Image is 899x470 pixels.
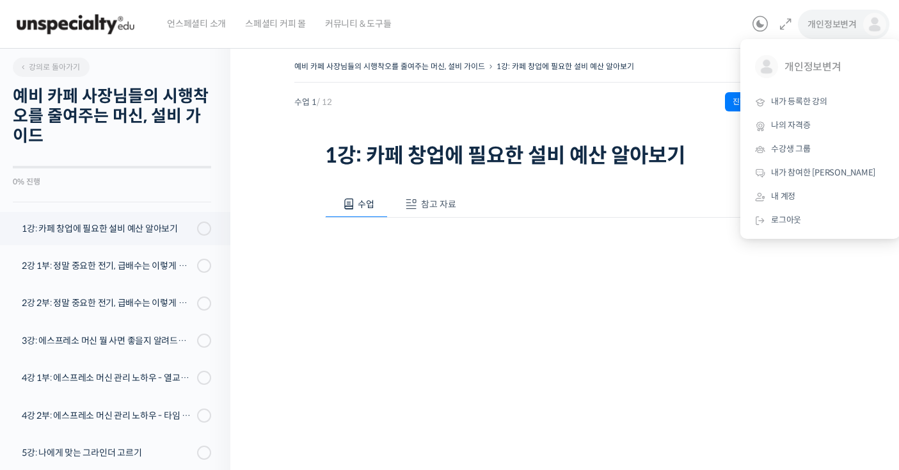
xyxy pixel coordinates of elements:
[771,143,811,154] span: 수강생 그룹
[745,209,895,232] a: 로그아웃
[808,19,857,30] span: 개인정보변겨
[22,334,193,348] div: 3강: 에스프레소 머신 뭘 사면 좋을지 알려드려요 - 에스프레소 머신 가이드
[771,167,875,178] span: 내가 참여한 [PERSON_NAME]
[22,409,193,423] div: 4강 2부: 에스프레소 머신 관리 노하우 - 타임 온오프, 자동청소, 프리인퓨전 기능의 활용
[745,90,895,114] a: 내가 등록한 강의
[745,161,895,185] a: 내가 참여한 [PERSON_NAME]
[13,86,211,147] h2: 예비 카페 사장님들의 시행착오를 줄여주는 머신, 설비 가이드
[771,96,827,107] span: 내가 등록한 강의
[771,120,811,131] span: 나의 자격증
[784,55,879,79] span: 개인정보변겨
[771,215,801,225] span: 로그아웃
[421,199,456,210] span: 참고 자료
[745,114,895,138] a: 나의 자격증
[497,61,634,71] a: 1강: 카페 창업에 필요한 설비 예산 알아보기
[745,45,895,90] a: 개인정보변겨
[22,371,193,385] div: 4강 1부: 에스프레소 머신 관리 노하우 - 열교환기(HX) 보일러, 다중 보일러 머신의 차이
[317,97,332,108] span: / 12
[725,92,763,111] div: 진행 중
[22,296,193,310] div: 2강 2부: 정말 중요한 전기, 급배수는 이렇게 체크하세요 - 매장 급배수 배치 및 구조 확인
[745,185,895,209] a: 내 계정
[358,199,374,210] span: 수업
[771,191,795,202] span: 내 계정
[294,61,485,71] a: 예비 카페 사장님들의 시행착오를 줄여주는 머신, 설비 가이드
[13,178,211,186] div: 0% 진행
[294,98,332,106] span: 수업 1
[22,446,193,460] div: 5강: 나에게 맞는 그라인더 고르기
[13,58,90,77] a: 강의로 돌아가기
[19,62,80,72] span: 강의로 돌아가기
[22,259,193,273] div: 2강 1부: 정말 중요한 전기, 급배수는 이렇게 체크하세요 - 전기 용량 배분
[325,143,811,168] h1: 1강: 카페 창업에 필요한 설비 예산 알아보기
[745,138,895,161] a: 수강생 그룹
[22,222,193,236] div: 1강: 카페 창업에 필요한 설비 예산 알아보기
